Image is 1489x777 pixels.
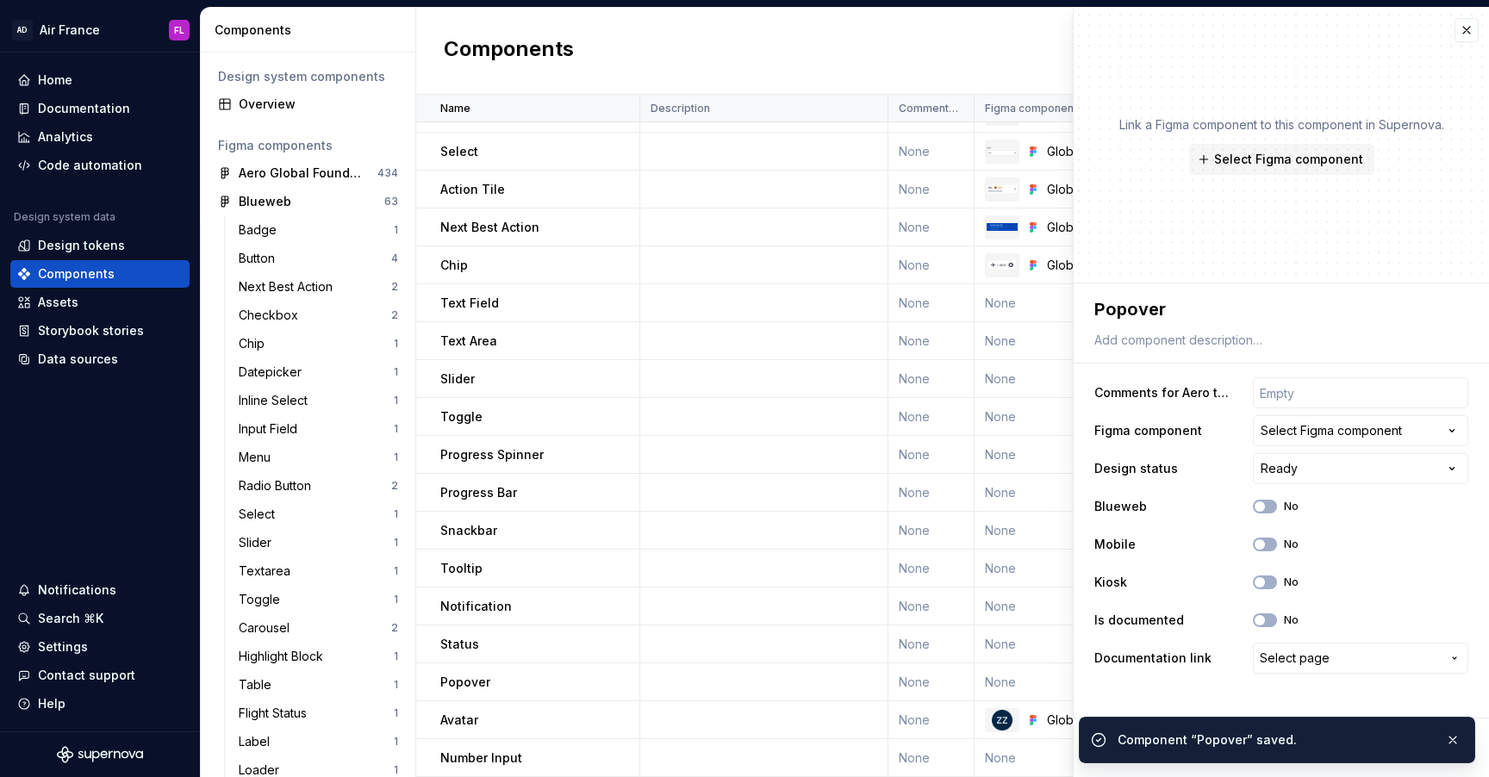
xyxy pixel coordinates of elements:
[440,408,483,426] p: Toggle
[394,394,398,407] div: 1
[1094,650,1212,667] label: Documentation link
[38,294,78,311] div: Assets
[1047,257,1146,274] div: Global Chip
[211,188,405,215] a: Blueweb63
[232,586,405,613] a: Toggle1
[232,643,405,670] a: Highlight Block1
[10,317,190,345] a: Storybook stories
[3,11,196,48] button: ADAir FranceFL
[10,633,190,661] a: Settings
[1047,143,1146,160] div: Global Select
[394,763,398,777] div: 1
[232,557,405,585] a: Textarea1
[888,246,975,284] td: None
[440,749,522,767] p: Number Input
[377,166,398,180] div: 434
[444,35,574,66] h2: Components
[394,593,398,606] div: 1
[232,330,405,357] a: Chip1
[239,676,278,693] div: Table
[391,479,398,493] div: 2
[975,398,1157,436] td: None
[1094,384,1232,401] label: Comments for Aero team
[174,23,184,37] div: FL
[1094,498,1147,515] label: Blueweb
[38,265,115,283] div: Components
[10,260,190,288] a: Components
[975,587,1157,625] td: None
[888,474,975,512] td: None
[218,137,398,154] div: Figma components
[239,335,271,352] div: Chip
[440,333,497,350] p: Text Area
[1094,612,1184,629] label: Is documented
[975,625,1157,663] td: None
[888,663,975,701] td: None
[888,550,975,587] td: None
[239,96,398,113] div: Overview
[239,733,277,750] div: Label
[232,415,405,443] a: Input Field1
[1047,712,1146,729] div: Global avatar
[975,663,1157,701] td: None
[239,619,296,637] div: Carousel
[888,739,975,777] td: None
[232,216,405,244] a: Badge1
[888,171,975,208] td: None
[1284,575,1299,589] label: No
[384,195,398,208] div: 63
[440,598,512,615] p: Notification
[888,360,975,398] td: None
[975,512,1157,550] td: None
[394,507,398,521] div: 1
[440,219,539,236] p: Next Best Action
[38,157,142,174] div: Code automation
[239,278,340,295] div: Next Best Action
[232,358,405,386] a: Datepicker1
[651,102,710,115] p: Description
[218,68,398,85] div: Design system components
[1253,377,1468,408] input: Empty
[975,360,1157,398] td: None
[1047,181,1146,198] div: Global Action tile
[391,280,398,294] div: 2
[239,506,282,523] div: Select
[38,638,88,656] div: Settings
[232,472,405,500] a: Radio Button2
[38,581,116,599] div: Notifications
[394,337,398,351] div: 1
[394,422,398,436] div: 1
[239,165,367,182] div: Aero Global Foundation
[440,257,468,274] p: Chip
[1119,116,1444,134] p: Link a Figma component to this component in Supernova.
[987,259,1018,270] img: Global Chip
[391,252,398,265] div: 4
[1094,460,1178,477] label: Design status
[987,146,1018,156] img: Global Select
[888,208,975,246] td: None
[232,728,405,755] a: Label1
[232,671,405,699] a: Table1
[394,223,398,237] div: 1
[239,648,330,665] div: Highlight Block
[888,436,975,474] td: None
[888,398,975,436] td: None
[232,301,405,329] a: Checkbox2
[10,289,190,316] a: Assets
[10,690,190,718] button: Help
[975,436,1157,474] td: None
[888,133,975,171] td: None
[1091,294,1465,325] textarea: Popover
[38,100,130,117] div: Documentation
[38,128,93,146] div: Analytics
[394,564,398,578] div: 1
[239,307,305,324] div: Checkbox
[239,420,304,438] div: Input Field
[239,193,291,210] div: Blueweb
[239,591,287,608] div: Toggle
[440,522,497,539] p: Snackbar
[1094,422,1202,439] label: Figma component
[1284,538,1299,551] label: No
[239,364,308,381] div: Datepicker
[888,587,975,625] td: None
